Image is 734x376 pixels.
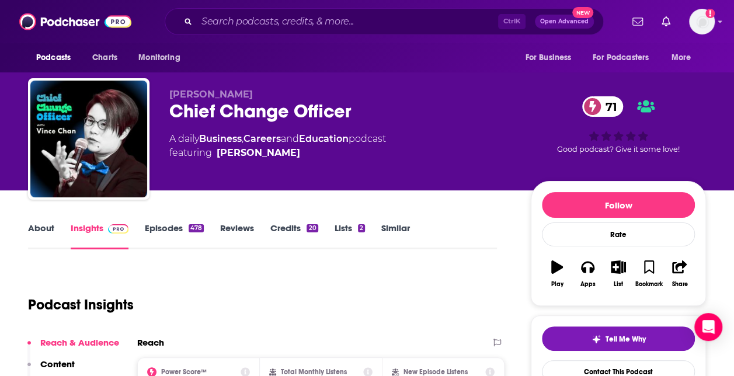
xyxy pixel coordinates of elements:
span: Charts [92,50,117,66]
input: Search podcasts, credits, & more... [197,12,498,31]
span: featuring [169,146,386,160]
a: Careers [243,133,281,144]
a: Episodes478 [145,222,204,249]
div: Search podcasts, credits, & more... [165,8,604,35]
button: open menu [663,47,706,69]
button: Show profile menu [689,9,715,34]
div: Apps [580,281,596,288]
div: A daily podcast [169,132,386,160]
div: Rate [542,222,695,246]
button: Open AdvancedNew [535,15,594,29]
a: 71 [582,96,623,117]
button: Reach & Audience [27,337,119,358]
div: Play [551,281,563,288]
a: Education [299,133,349,144]
a: Reviews [220,222,254,249]
span: More [672,50,691,66]
div: 478 [189,224,204,232]
h2: Reach [137,337,164,348]
p: Content [40,358,75,370]
div: 71Good podcast? Give it some love! [531,89,706,161]
h2: Total Monthly Listens [281,368,347,376]
h2: New Episode Listens [403,368,468,376]
button: open menu [130,47,195,69]
svg: Add a profile image [705,9,715,18]
div: 20 [307,224,318,232]
div: Bookmark [635,281,663,288]
a: Business [199,133,242,144]
button: open menu [28,47,86,69]
span: For Business [525,50,571,66]
div: Open Intercom Messenger [694,313,722,341]
span: New [572,7,593,18]
div: [PERSON_NAME] [217,146,300,160]
a: About [28,222,54,249]
a: Show notifications dropdown [657,12,675,32]
span: 71 [594,96,623,117]
div: List [614,281,623,288]
img: Podchaser - Follow, Share and Rate Podcasts [19,11,131,33]
a: Lists2 [335,222,365,249]
span: [PERSON_NAME] [169,89,253,100]
span: For Podcasters [593,50,649,66]
h2: Power Score™ [161,368,207,376]
a: Charts [85,47,124,69]
button: List [603,253,634,295]
div: 2 [358,224,365,232]
span: Podcasts [36,50,71,66]
button: tell me why sparkleTell Me Why [542,326,695,351]
span: Open Advanced [540,19,589,25]
img: Chief Change Officer [30,81,147,197]
span: Logged in as amanda.moss [689,9,715,34]
button: open menu [585,47,666,69]
a: Credits20 [270,222,318,249]
span: , [242,133,243,144]
img: tell me why sparkle [592,335,601,344]
span: Good podcast? Give it some love! [557,145,680,154]
span: Monitoring [138,50,180,66]
p: Reach & Audience [40,337,119,348]
div: Share [672,281,687,288]
a: Show notifications dropdown [628,12,648,32]
button: open menu [517,47,586,69]
a: InsightsPodchaser Pro [71,222,128,249]
span: Tell Me Why [606,335,646,344]
button: Share [665,253,695,295]
button: Follow [542,192,695,218]
button: Bookmark [634,253,664,295]
img: Podchaser Pro [108,224,128,234]
h1: Podcast Insights [28,296,134,314]
img: User Profile [689,9,715,34]
button: Apps [572,253,603,295]
a: Similar [381,222,410,249]
span: and [281,133,299,144]
button: Play [542,253,572,295]
span: Ctrl K [498,14,526,29]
